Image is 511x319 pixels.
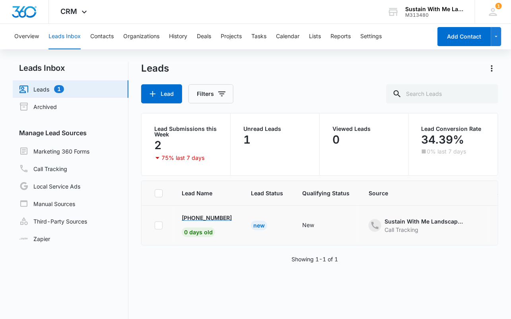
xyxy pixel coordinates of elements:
[19,235,50,243] a: Zapier
[188,84,233,103] button: Filters
[422,133,464,146] p: 34.39%
[251,189,283,197] span: Lead Status
[486,62,498,75] button: Actions
[385,226,464,234] div: Call Tracking
[19,102,57,111] a: Archived
[182,214,232,222] p: [PHONE_NUMBER]
[14,24,39,49] button: Overview
[251,222,267,229] a: New
[243,126,307,132] p: Unread Leads
[49,24,81,49] button: Leads Inbox
[422,126,485,132] p: Lead Conversion Rate
[302,221,314,229] div: New
[405,12,463,18] div: account id
[19,216,87,226] a: Third-Party Sources
[141,84,182,103] button: Lead
[495,3,502,9] div: notifications count
[251,24,266,49] button: Tasks
[302,189,350,197] span: Qualifying Status
[182,214,232,235] a: [PHONE_NUMBER]0 days old
[90,24,114,49] button: Contacts
[427,149,466,154] p: 0% last 7 days
[385,217,464,226] div: Sustain With Me Landscapes - Ads
[332,133,340,146] p: 0
[276,24,299,49] button: Calendar
[169,24,187,49] button: History
[182,228,215,237] span: 0 days old
[19,84,64,94] a: Leads1
[154,126,218,137] p: Lead Submissions this Week
[386,84,498,103] input: Search Leads
[360,24,382,49] button: Settings
[243,133,251,146] p: 1
[221,24,242,49] button: Projects
[437,27,491,46] button: Add Contact
[405,6,463,12] div: account name
[19,146,89,156] a: Marketing 360 Forms
[141,62,169,74] h1: Leads
[61,7,78,16] span: CRM
[154,139,161,152] p: 2
[330,24,351,49] button: Reports
[161,155,204,161] p: 75% last 7 days
[13,128,128,138] h3: Manage Lead Sources
[369,189,478,197] span: Source
[302,221,328,230] div: - - Select to Edit Field
[369,217,478,234] div: - - Select to Edit Field
[332,126,396,132] p: Viewed Leads
[292,255,338,263] p: Showing 1-1 of 1
[123,24,159,49] button: Organizations
[19,181,80,191] a: Local Service Ads
[251,221,267,230] div: New
[497,221,508,230] div: ---
[13,62,128,74] h2: Leads Inbox
[309,24,321,49] button: Lists
[19,199,75,208] a: Manual Sources
[197,24,211,49] button: Deals
[182,189,232,197] span: Lead Name
[19,164,67,173] a: Call Tracking
[495,3,502,9] span: 1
